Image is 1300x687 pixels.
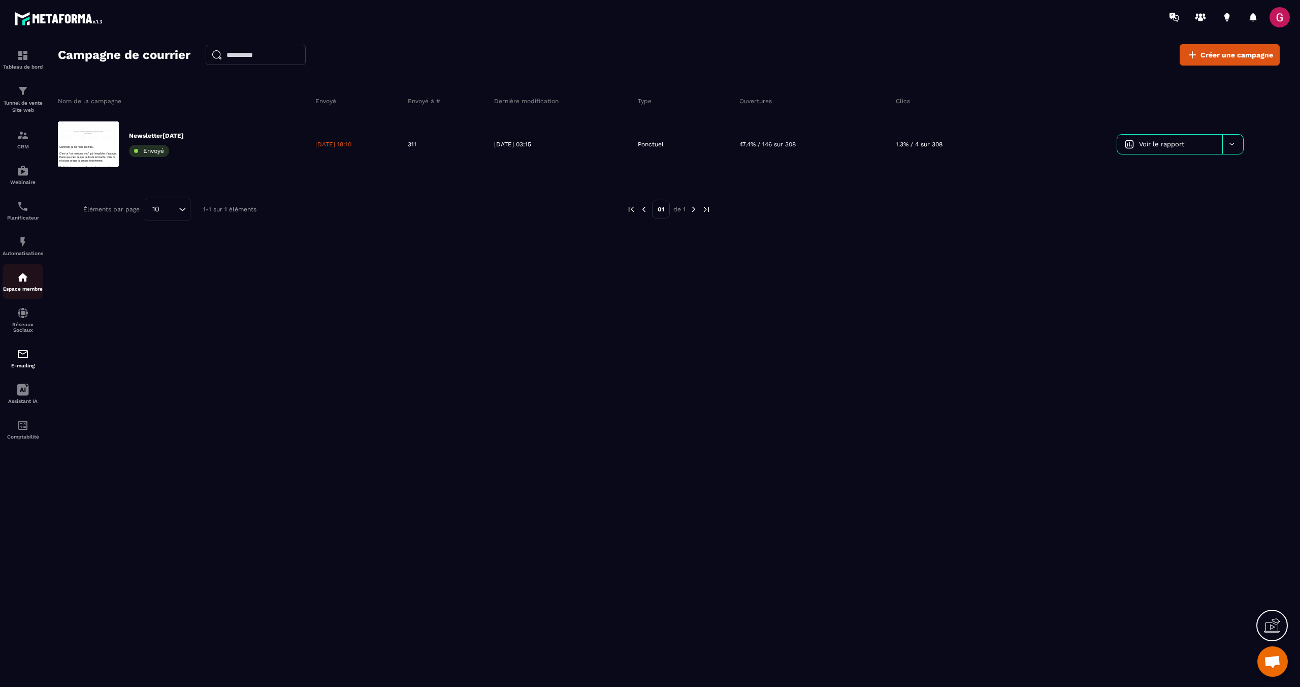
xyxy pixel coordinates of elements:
[5,102,198,136] p: C’est ce “oui mais pas trop” qui t’empêche d’avancer. Parce que c’est ce que tu dis de ta bouche,...
[17,200,29,212] img: scheduler
[145,198,190,221] div: Search for option
[163,204,176,215] input: Search for option
[3,322,43,333] p: Réseaux Sociaux
[1200,50,1273,60] span: Créer une campagne
[689,205,698,214] img: next
[58,45,190,65] h2: Campagne de courrier
[17,129,29,141] img: formation
[143,147,164,154] span: Envoyé
[17,419,29,431] img: accountant
[652,200,670,219] p: 01
[3,121,43,157] a: formationformationCRM
[3,215,43,221] p: Planificateur
[3,398,43,404] p: Assistant IA
[17,165,29,177] img: automations
[627,205,636,214] img: prev
[739,140,796,148] p: 47.4% / 146 sur 308
[3,264,43,299] a: automationsautomationsEspace membre
[494,97,559,105] p: Dernière modification
[3,412,43,447] a: accountantaccountantComptabilité
[1180,44,1280,66] a: Créer une campagne
[3,42,43,77] a: formationformationTableau de bord
[3,376,43,412] a: Assistant IA
[1117,135,1222,154] a: Voir le rapport
[638,140,664,148] p: Ponctuel
[3,179,43,185] p: Webinaire
[149,204,163,215] span: 10
[5,80,198,91] p: Comment ça oui mais pas trop..
[5,148,198,171] p: Tu dis “oui mais pas trop” en espérant que cette modestie t’ouvre les portes vers plus.
[3,193,43,228] a: schedulerschedulerPlanificateur
[408,97,440,105] p: Envoyé à #
[3,100,43,114] p: Tunnel de vente Site web
[702,205,711,214] img: next
[3,251,43,256] p: Automatisations
[3,434,43,440] p: Comptabilité
[3,340,43,376] a: emailemailE-mailing
[494,140,531,148] p: [DATE] 03:15
[3,144,43,149] p: CRM
[17,271,29,284] img: automations
[17,236,29,248] img: automations
[3,64,43,70] p: Tableau de bord
[17,348,29,360] img: email
[3,363,43,368] p: E-mailing
[83,206,140,213] p: Éléments par page
[3,157,43,193] a: automationsautomationsWebinaire
[129,132,184,140] p: Newsletter[DATE]
[17,85,29,97] img: formation
[3,77,43,121] a: formationformationTunnel de vente Site web
[203,206,256,213] p: 1-1 sur 1 éléments
[3,299,43,340] a: social-networksocial-networkRéseaux Sociaux
[1125,140,1134,149] img: icon
[739,97,772,105] p: Ouvertures
[14,9,106,28] img: logo
[3,286,43,292] p: Espace membre
[3,228,43,264] a: automationsautomationsAutomatisations
[1257,646,1288,677] div: Ouvrir le chat
[673,205,686,213] p: de 1
[896,97,910,105] p: Clics
[639,205,648,214] img: prev
[17,307,29,319] img: social-network
[17,49,29,61] img: formation
[638,97,652,105] p: Type
[58,97,121,105] p: Nom de la campagne
[1139,140,1184,148] span: Voir le rapport
[408,140,416,148] p: 311
[896,140,942,148] p: 1.3% / 4 sur 308
[315,140,351,148] p: [DATE] 18:10
[315,97,336,105] p: Envoyé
